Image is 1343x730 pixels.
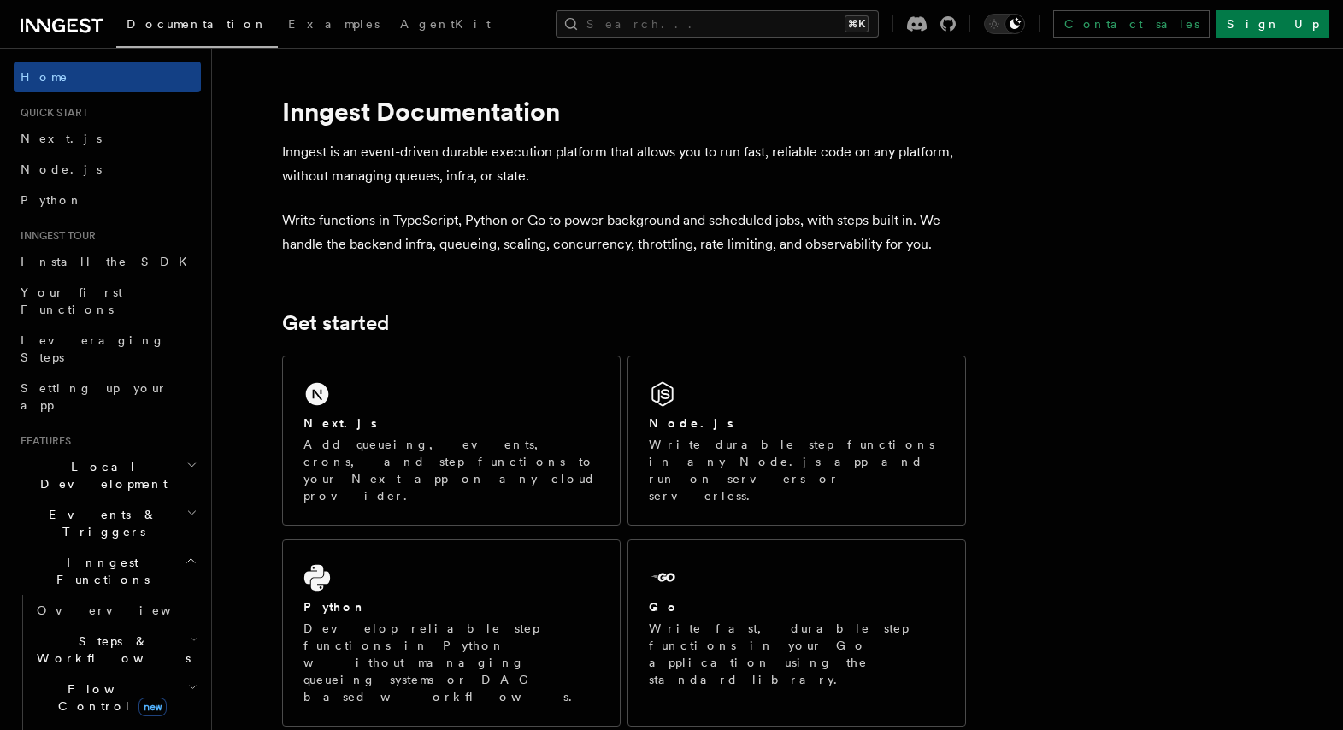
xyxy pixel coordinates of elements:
[21,162,102,176] span: Node.js
[845,15,869,32] kbd: ⌘K
[282,140,966,188] p: Inngest is an event-driven durable execution platform that allows you to run fast, reliable code ...
[30,595,201,626] a: Overview
[14,106,88,120] span: Quick start
[30,626,201,674] button: Steps & Workflows
[649,415,733,432] h2: Node.js
[21,255,197,268] span: Install the SDK
[14,246,201,277] a: Install the SDK
[21,381,168,412] span: Setting up your app
[14,547,201,595] button: Inngest Functions
[30,674,201,721] button: Flow Controlnew
[282,539,621,727] a: PythonDevelop reliable step functions in Python without managing queueing systems or DAG based wo...
[1053,10,1210,38] a: Contact sales
[288,17,380,31] span: Examples
[303,415,377,432] h2: Next.js
[14,229,96,243] span: Inngest tour
[21,193,83,207] span: Python
[14,451,201,499] button: Local Development
[282,356,621,526] a: Next.jsAdd queueing, events, crons, and step functions to your Next app on any cloud provider.
[21,68,68,85] span: Home
[282,209,966,256] p: Write functions in TypeScript, Python or Go to power background and scheduled jobs, with steps bu...
[627,539,966,727] a: GoWrite fast, durable step functions in your Go application using the standard library.
[14,434,71,448] span: Features
[303,436,599,504] p: Add queueing, events, crons, and step functions to your Next app on any cloud provider.
[138,698,167,716] span: new
[282,96,966,127] h1: Inngest Documentation
[14,554,185,588] span: Inngest Functions
[556,10,879,38] button: Search...⌘K
[649,620,945,688] p: Write fast, durable step functions in your Go application using the standard library.
[303,598,367,615] h2: Python
[14,185,201,215] a: Python
[37,603,213,617] span: Overview
[14,506,186,540] span: Events & Triggers
[282,311,389,335] a: Get started
[984,14,1025,34] button: Toggle dark mode
[303,620,599,705] p: Develop reliable step functions in Python without managing queueing systems or DAG based workflows.
[14,373,201,421] a: Setting up your app
[649,598,680,615] h2: Go
[21,286,122,316] span: Your first Functions
[14,123,201,154] a: Next.js
[400,17,491,31] span: AgentKit
[21,333,165,364] span: Leveraging Steps
[627,356,966,526] a: Node.jsWrite durable step functions in any Node.js app and run on servers or serverless.
[14,62,201,92] a: Home
[1216,10,1329,38] a: Sign Up
[116,5,278,48] a: Documentation
[14,325,201,373] a: Leveraging Steps
[30,633,191,667] span: Steps & Workflows
[21,132,102,145] span: Next.js
[390,5,501,46] a: AgentKit
[14,458,186,492] span: Local Development
[14,499,201,547] button: Events & Triggers
[649,436,945,504] p: Write durable step functions in any Node.js app and run on servers or serverless.
[14,277,201,325] a: Your first Functions
[30,680,188,715] span: Flow Control
[127,17,268,31] span: Documentation
[14,154,201,185] a: Node.js
[278,5,390,46] a: Examples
